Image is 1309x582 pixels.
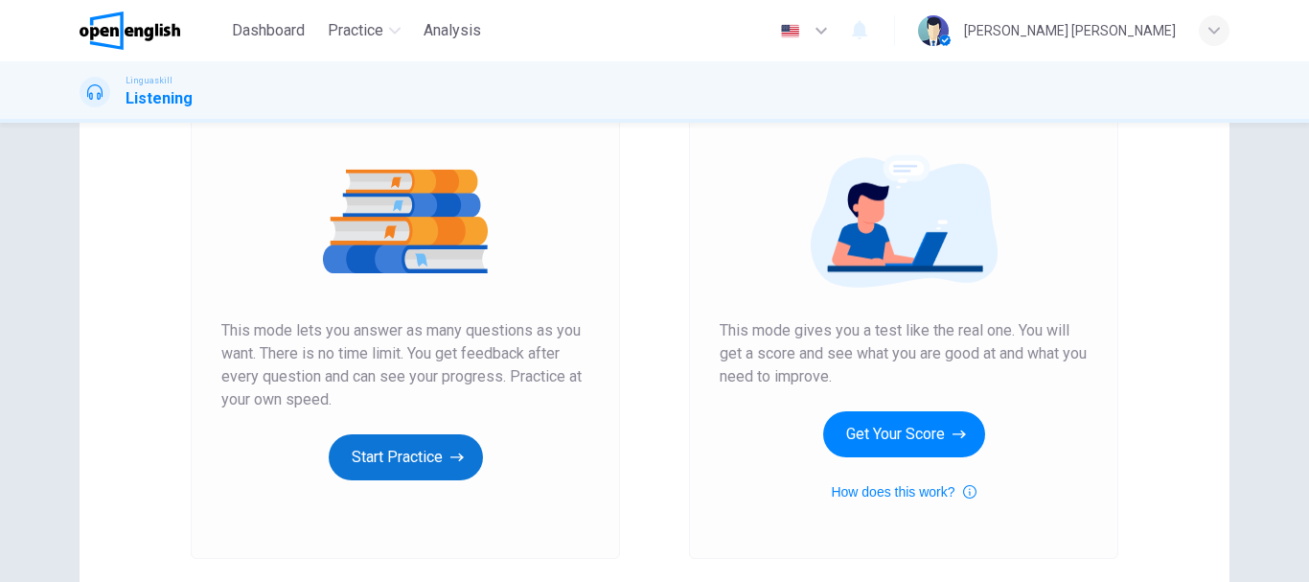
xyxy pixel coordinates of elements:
span: This mode gives you a test like the real one. You will get a score and see what you are good at a... [720,319,1088,388]
span: Practice [328,19,383,42]
span: Analysis [424,19,481,42]
button: Analysis [416,13,489,48]
img: Profile picture [918,15,949,46]
button: Get Your Score [823,411,985,457]
img: OpenEnglish logo [80,12,180,50]
button: Practice [320,13,408,48]
div: [PERSON_NAME] [PERSON_NAME] [964,19,1176,42]
span: Dashboard [232,19,305,42]
img: en [778,24,802,38]
span: Linguaskill [126,74,172,87]
button: Start Practice [329,434,483,480]
a: OpenEnglish logo [80,12,224,50]
button: How does this work? [831,480,976,503]
h1: Listening [126,87,193,110]
span: This mode lets you answer as many questions as you want. There is no time limit. You get feedback... [221,319,589,411]
button: Dashboard [224,13,312,48]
